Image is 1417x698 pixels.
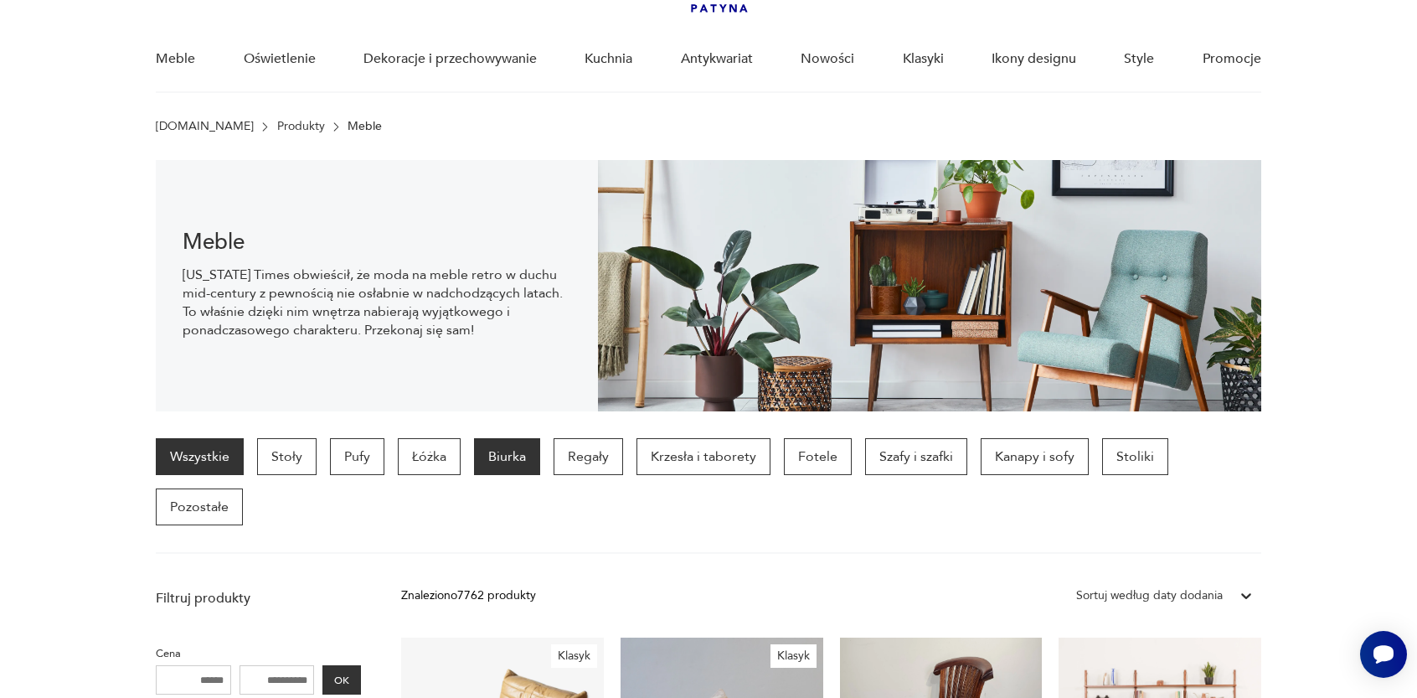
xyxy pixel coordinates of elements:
[156,120,254,133] a: [DOMAIN_NAME]
[363,27,537,91] a: Dekoracje i przechowywanie
[1124,27,1154,91] a: Style
[1360,631,1407,678] iframe: Smartsupp widget button
[330,438,384,475] a: Pufy
[681,27,753,91] a: Antykwariat
[585,27,632,91] a: Kuchnia
[1102,438,1168,475] a: Stoliki
[865,438,967,475] a: Szafy i szafki
[598,160,1261,411] img: Meble
[156,438,244,475] a: Wszystkie
[992,27,1076,91] a: Ikony designu
[636,438,770,475] a: Krzesła i taborety
[244,27,316,91] a: Oświetlenie
[257,438,317,475] a: Stoły
[981,438,1089,475] a: Kanapy i sofy
[277,120,325,133] a: Produkty
[903,27,944,91] a: Klasyki
[554,438,623,475] a: Regały
[348,120,382,133] p: Meble
[183,266,571,339] p: [US_STATE] Times obwieścił, że moda na meble retro w duchu mid-century z pewnością nie osłabnie w...
[156,644,361,663] p: Cena
[784,438,852,475] a: Fotele
[156,489,243,525] a: Pozostałe
[1203,27,1261,91] a: Promocje
[801,27,854,91] a: Nowości
[401,587,536,605] div: Znaleziono 7762 produkty
[398,438,461,475] a: Łóżka
[156,27,195,91] a: Meble
[322,665,361,695] button: OK
[1076,587,1223,605] div: Sortuj według daty dodania
[474,438,540,475] a: Biurka
[156,589,361,608] p: Filtruj produkty
[183,232,571,252] h1: Meble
